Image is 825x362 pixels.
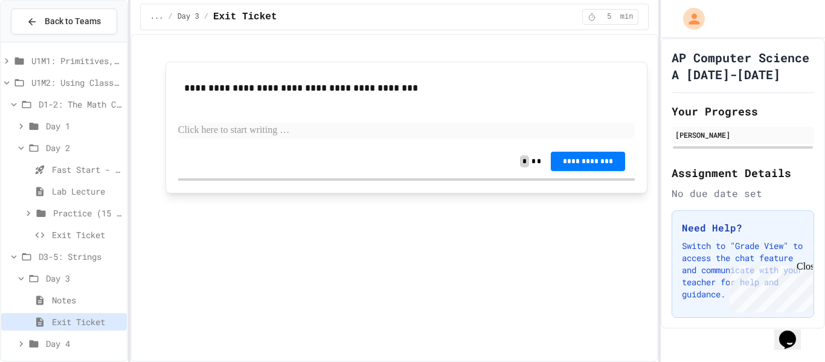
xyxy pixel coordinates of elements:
div: My Account [670,5,708,33]
p: Switch to "Grade View" to access the chat feature and communicate with your teacher for help and ... [682,240,804,300]
div: Chat with us now!Close [5,5,83,77]
h2: Your Progress [672,103,814,120]
span: Practice (15 mins) [53,207,122,219]
h3: Need Help? [682,221,804,235]
span: Day 4 [46,337,122,350]
span: / [168,12,172,22]
iframe: chat widget [774,314,813,350]
span: Exit Ticket [213,10,277,24]
div: No due date set [672,186,814,201]
span: min [620,12,634,22]
span: Day 3 [178,12,199,22]
button: Back to Teams [11,8,117,34]
span: / [204,12,208,22]
h2: Assignment Details [672,164,814,181]
span: Back to Teams [45,15,101,28]
span: Lab Lecture [52,185,122,198]
span: 5 [600,12,619,22]
span: U1M1: Primitives, Variables, Basic I/O [31,54,122,67]
h1: AP Computer Science A [DATE]-[DATE] [672,49,814,83]
span: D3-5: Strings [39,250,122,263]
span: Fast Start - Quiz [52,163,122,176]
span: Day 1 [46,120,122,132]
span: ... [150,12,164,22]
div: [PERSON_NAME] [675,129,811,140]
span: D1-2: The Math Class [39,98,122,111]
span: U1M2: Using Classes and Objects [31,76,122,89]
span: Exit Ticket [52,315,122,328]
span: Day 3 [46,272,122,285]
span: Day 2 [46,141,122,154]
span: Exit Ticket [52,228,122,241]
iframe: chat widget [725,261,813,312]
span: Notes [52,294,122,306]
